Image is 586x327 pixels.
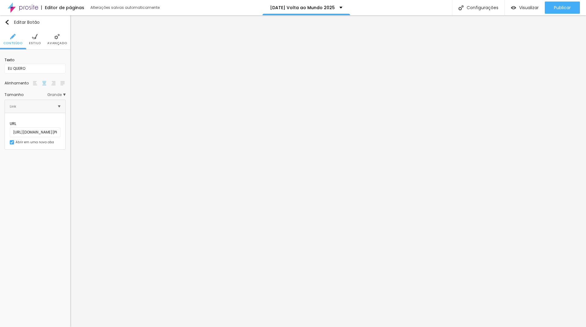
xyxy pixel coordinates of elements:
span: Avançado [47,42,67,45]
img: Icone [32,34,38,39]
div: Alinhamento [5,81,32,85]
span: Estilo [29,42,41,45]
img: Icone [458,5,464,10]
div: Alterações salvas automaticamente [90,6,161,9]
span: Publicar [554,5,571,10]
img: Icone [5,20,9,25]
img: Icone [10,34,16,39]
div: Texto [5,57,66,63]
div: Editor de páginas [41,5,84,10]
button: Publicar [545,2,580,14]
span: Grande [47,93,66,97]
div: Abrir em uma nova aba [16,141,54,144]
img: Icone [58,105,60,108]
img: paragraph-center-align.svg [42,81,46,85]
img: paragraph-right-align.svg [51,81,56,85]
iframe: Editor [70,15,586,327]
div: Link [10,103,16,110]
img: view-1.svg [511,5,516,10]
div: Tamanho [5,93,47,97]
span: Conteúdo [3,42,23,45]
img: paragraph-justified-align.svg [60,81,65,85]
p: [DATE] Volta ao Mundo 2025 [270,5,335,10]
button: Visualizar [505,2,545,14]
img: paragraph-left-align.svg [33,81,37,85]
div: IconeLink [5,100,65,113]
img: Icone [54,34,60,39]
span: Visualizar [519,5,539,10]
img: Icone [10,141,13,144]
div: Editar Botão [5,20,40,25]
div: URL [10,121,60,126]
